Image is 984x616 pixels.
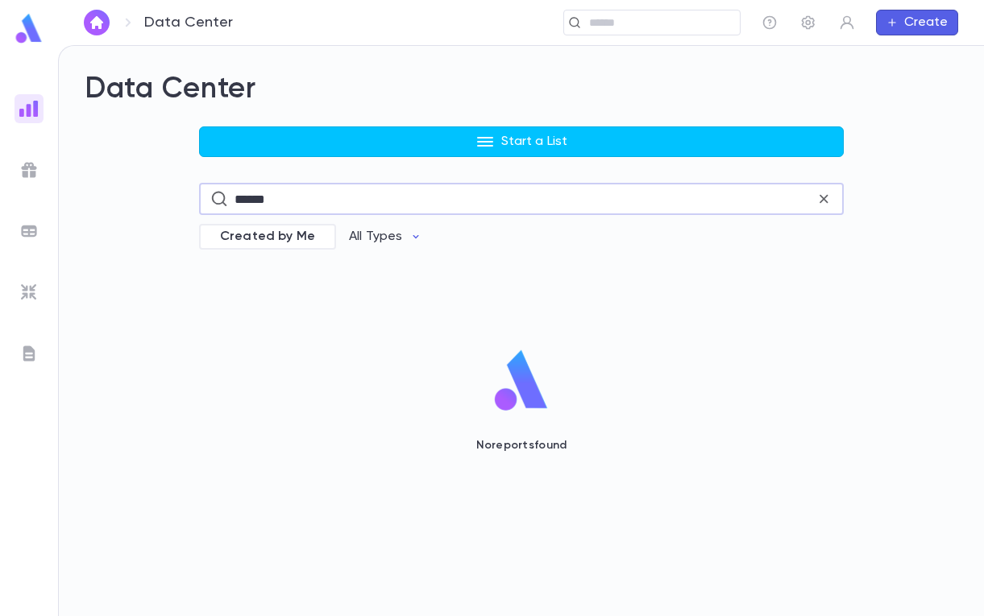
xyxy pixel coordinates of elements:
[501,134,568,150] p: Start a List
[19,283,39,302] img: imports_grey.530a8a0e642e233f2baf0ef88e8c9fcb.svg
[476,439,567,452] p: No reports found
[349,229,402,245] p: All Types
[199,126,844,157] button: Start a List
[144,14,233,31] p: Data Center
[13,13,45,44] img: logo
[876,10,958,35] button: Create
[19,221,39,241] img: batches_grey.339ca447c9d9533ef1741baa751efc33.svg
[336,221,434,252] button: All Types
[488,349,554,413] img: logo
[87,16,106,29] img: home_white.a664292cf8c1dea59945f0da9f25487c.svg
[19,160,39,180] img: campaigns_grey.99e729a5f7ee94e3726e6486bddda8f1.svg
[19,344,39,363] img: letters_grey.7941b92b52307dd3b8a917253454ce1c.svg
[85,72,958,107] h2: Data Center
[210,229,325,245] span: Created by Me
[199,224,336,250] div: Created by Me
[19,99,39,118] img: reports_gradient.dbe2566a39951672bc459a78b45e2f92.svg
